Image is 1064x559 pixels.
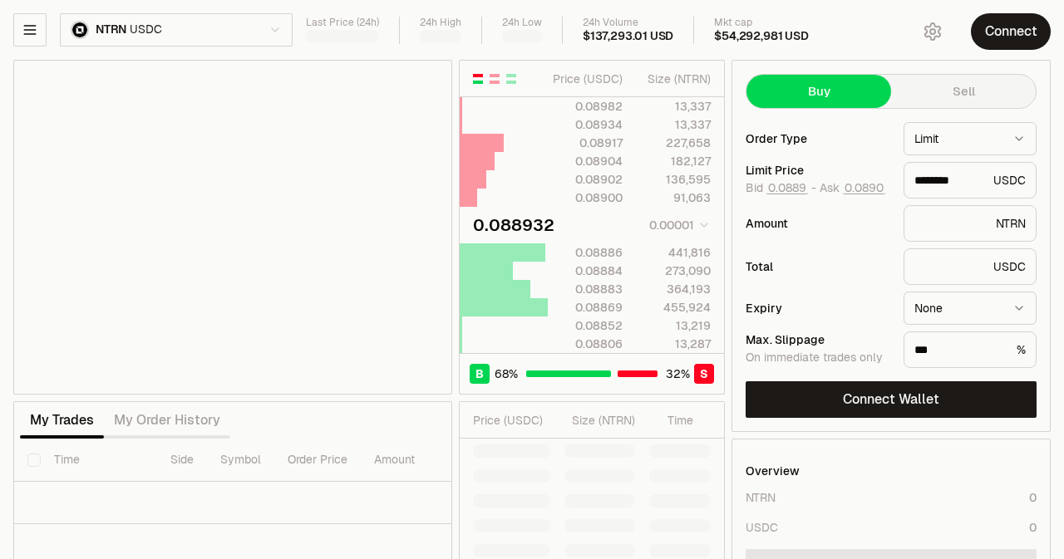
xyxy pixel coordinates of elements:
button: Select all [27,454,41,467]
button: Show Sell Orders Only [488,72,501,86]
button: My Order History [104,404,230,437]
div: 0 [1029,519,1037,536]
div: 0.08806 [549,336,623,352]
div: NTRN [746,489,776,506]
div: 13,337 [637,116,711,133]
img: ntrn.png [71,21,89,39]
div: 13,337 [637,98,711,115]
div: 0.08917 [549,135,623,151]
button: Connect Wallet [746,381,1037,418]
div: 24h Low [502,17,542,29]
div: $137,293.01 USD [583,29,673,44]
div: $54,292,981 USD [714,29,808,44]
div: 182,127 [637,153,711,169]
div: 0.08883 [549,281,623,297]
div: 24h High [420,17,461,29]
div: 227,658 [637,135,711,151]
div: 0.08982 [549,98,623,115]
div: 13,287 [637,336,711,352]
div: 13,219 [637,317,711,334]
button: My Trades [20,404,104,437]
button: Connect [971,13,1051,50]
div: USDC [904,162,1037,199]
div: Max. Slippage [746,334,890,346]
th: Time [41,439,157,482]
div: 364,193 [637,281,711,297]
div: 0.08900 [549,189,623,206]
div: 0.08904 [549,153,623,169]
span: B [475,365,484,382]
div: Size ( NTRN ) [564,412,635,429]
div: USDC [746,519,778,536]
button: Show Buy and Sell Orders [471,72,485,86]
span: NTRN [96,22,126,37]
div: 455,924 [637,299,711,316]
div: 0.088932 [473,213,554,237]
span: S [700,365,708,382]
div: 441,816 [637,244,711,261]
div: Amount [746,218,890,229]
button: 0.0889 [766,181,808,194]
div: 0.08902 [549,171,623,188]
button: 0.00001 [644,215,711,235]
div: On immediate trades only [746,351,890,365]
th: Order Price [274,439,361,482]
div: 24h Volume [583,17,673,29]
th: Symbol [207,439,274,482]
button: Buy [746,75,891,108]
div: Mkt cap [714,17,808,29]
div: Total [746,261,890,272]
div: Expiry [746,302,890,314]
div: 0.08886 [549,244,623,261]
iframe: Financial Chart [14,61,451,394]
div: Order Type [746,133,890,145]
div: 0.08869 [549,299,623,316]
div: Price ( USDC ) [473,412,550,429]
button: Sell [891,75,1036,108]
th: Amount [361,439,485,482]
span: 68 % [495,365,518,382]
div: Time [649,412,693,429]
div: 136,595 [637,171,711,188]
div: 273,090 [637,262,711,279]
span: Bid - [746,181,816,196]
div: 0.08884 [549,262,623,279]
div: % [904,331,1037,368]
div: Overview [746,463,800,479]
span: USDC [130,22,161,37]
th: Side [157,439,207,482]
button: Show Buy Orders Only [505,72,518,86]
div: 0 [1029,489,1037,506]
button: Limit [904,122,1037,155]
span: 32 % [666,365,690,382]
button: 0.0890 [843,181,885,194]
button: None [904,292,1037,325]
div: 91,063 [637,189,711,206]
div: 0.08934 [549,116,623,133]
div: NTRN [904,205,1037,242]
div: Limit Price [746,164,890,176]
div: Last Price (24h) [306,17,379,29]
span: Ask [820,181,885,196]
div: Size ( NTRN ) [637,71,711,87]
div: 0.08852 [549,317,623,334]
div: USDC [904,248,1037,285]
div: Price ( USDC ) [549,71,623,87]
